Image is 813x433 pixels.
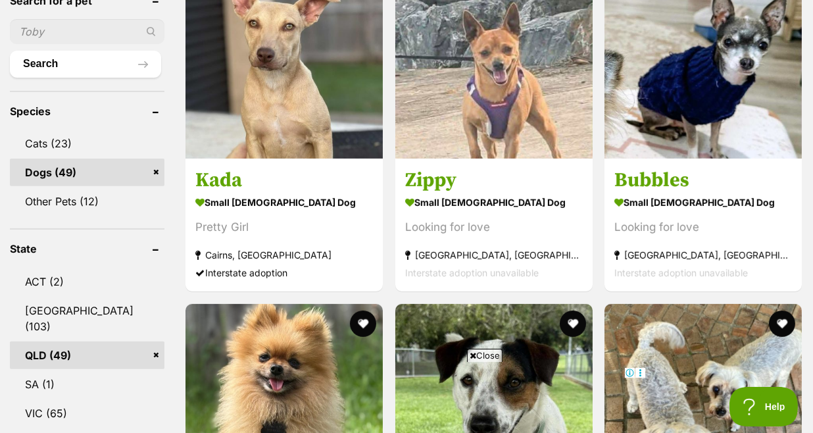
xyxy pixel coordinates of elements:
strong: small [DEMOGRAPHIC_DATA] Dog [405,193,583,212]
span: Interstate adoption unavailable [614,267,748,278]
h3: Zippy [405,168,583,193]
strong: [GEOGRAPHIC_DATA], [GEOGRAPHIC_DATA] [614,246,792,264]
input: Toby [10,19,164,44]
a: SA (1) [10,370,164,398]
div: Looking for love [405,218,583,236]
button: Search [10,51,161,77]
div: Looking for love [614,218,792,236]
div: Interstate adoption [195,264,373,282]
a: Kada small [DEMOGRAPHIC_DATA] Dog Pretty Girl Cairns, [GEOGRAPHIC_DATA] Interstate adoption [185,158,383,292]
strong: small [DEMOGRAPHIC_DATA] Dog [195,193,373,212]
a: QLD (49) [10,342,164,369]
a: [GEOGRAPHIC_DATA] (103) [10,297,164,340]
button: favourite [559,311,585,337]
a: ACT (2) [10,268,164,295]
iframe: Help Scout Beacon - Open [729,387,800,426]
h3: Kada [195,168,373,193]
strong: [GEOGRAPHIC_DATA], [GEOGRAPHIC_DATA] [405,246,583,264]
div: Pretty Girl [195,218,373,236]
a: Cats (23) [10,130,164,157]
span: Close [467,349,503,362]
span: Interstate adoption unavailable [405,267,539,278]
header: State [10,243,164,255]
a: Bubbles small [DEMOGRAPHIC_DATA] Dog Looking for love [GEOGRAPHIC_DATA], [GEOGRAPHIC_DATA] Inters... [604,158,802,292]
a: Dogs (49) [10,159,164,186]
strong: Cairns, [GEOGRAPHIC_DATA] [195,246,373,264]
iframe: Advertisement [167,367,646,426]
button: favourite [769,311,795,337]
a: Other Pets (12) [10,188,164,215]
a: Zippy small [DEMOGRAPHIC_DATA] Dog Looking for love [GEOGRAPHIC_DATA], [GEOGRAPHIC_DATA] Intersta... [395,158,593,292]
a: VIC (65) [10,399,164,427]
h3: Bubbles [614,168,792,193]
strong: small [DEMOGRAPHIC_DATA] Dog [614,193,792,212]
button: favourite [350,311,376,337]
header: Species [10,105,164,117]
